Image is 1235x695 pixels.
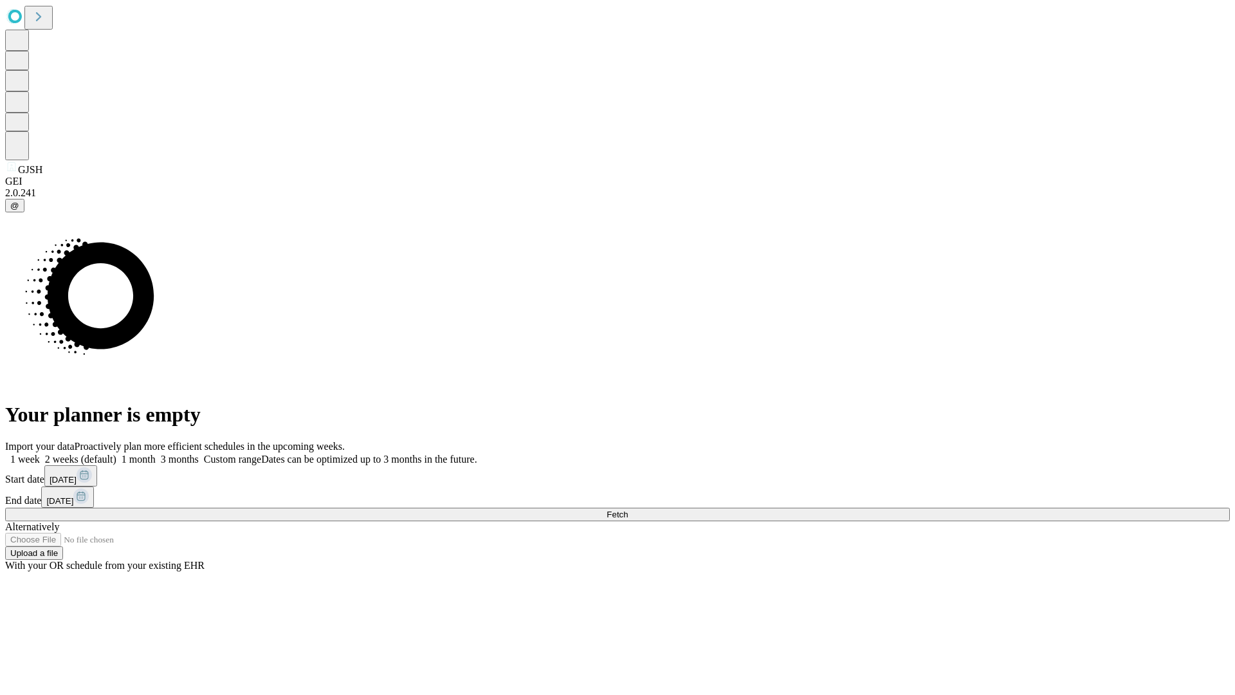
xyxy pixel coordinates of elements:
span: 1 month [122,454,156,465]
span: Alternatively [5,521,59,532]
h1: Your planner is empty [5,403,1230,427]
button: [DATE] [41,486,94,508]
span: 1 week [10,454,40,465]
button: Fetch [5,508,1230,521]
span: @ [10,201,19,210]
span: Fetch [607,510,628,519]
span: Custom range [204,454,261,465]
button: @ [5,199,24,212]
span: Dates can be optimized up to 3 months in the future. [261,454,477,465]
span: 2 weeks (default) [45,454,116,465]
div: GEI [5,176,1230,187]
button: Upload a file [5,546,63,560]
span: GJSH [18,164,42,175]
div: End date [5,486,1230,508]
span: [DATE] [50,475,77,485]
span: 3 months [161,454,199,465]
span: Proactively plan more efficient schedules in the upcoming weeks. [75,441,345,452]
button: [DATE] [44,465,97,486]
div: 2.0.241 [5,187,1230,199]
span: Import your data [5,441,75,452]
div: Start date [5,465,1230,486]
span: [DATE] [46,496,73,506]
span: With your OR schedule from your existing EHR [5,560,205,571]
